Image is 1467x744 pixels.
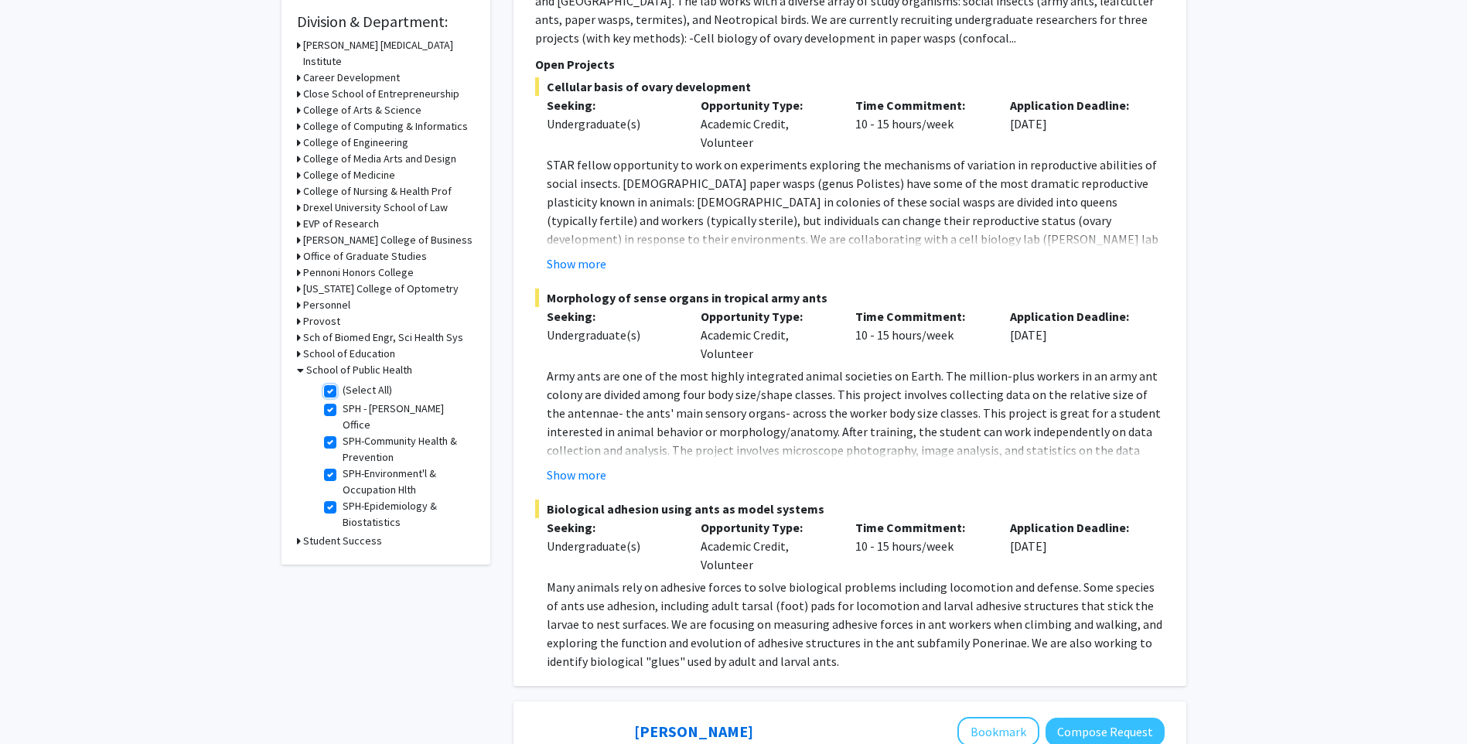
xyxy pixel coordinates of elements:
[1010,307,1141,326] p: Application Deadline:
[303,533,382,549] h3: Student Success
[303,264,414,281] h3: Pennoni Honors College
[547,466,606,484] button: Show more
[535,55,1165,73] p: Open Projects
[547,518,678,537] p: Seeking:
[303,86,459,102] h3: Close School of Entrepreneurship
[343,433,471,466] label: SPH-Community Health & Prevention
[547,114,678,133] div: Undergraduate(s)
[998,307,1153,363] div: [DATE]
[303,183,452,200] h3: College of Nursing & Health Prof
[343,401,471,433] label: SPH - [PERSON_NAME] Office
[306,362,412,378] h3: School of Public Health
[535,288,1165,307] span: Morphology of sense organs in tropical army ants
[303,216,379,232] h3: EVP of Research
[701,307,832,326] p: Opportunity Type:
[343,498,471,531] label: SPH-Epidemiology & Biostatistics
[535,77,1165,96] span: Cellular basis of ovary development
[855,307,987,326] p: Time Commitment:
[547,155,1165,323] p: STAR fellow opportunity to work on experiments exploring the mechanisms of variation in reproduct...
[303,70,400,86] h3: Career Development
[689,518,844,574] div: Academic Credit, Volunteer
[303,313,340,329] h3: Provost
[547,96,678,114] p: Seeking:
[343,382,392,398] label: (Select All)
[855,518,987,537] p: Time Commitment:
[303,37,475,70] h3: [PERSON_NAME] [MEDICAL_DATA] Institute
[844,307,998,363] div: 10 - 15 hours/week
[297,12,475,31] h2: Division & Department:
[547,326,678,344] div: Undergraduate(s)
[303,200,448,216] h3: Drexel University School of Law
[303,151,456,167] h3: College of Media Arts and Design
[701,96,832,114] p: Opportunity Type:
[303,297,350,313] h3: Personnel
[547,367,1165,478] p: Army ants are one of the most highly integrated animal societies on Earth. The million-plus worke...
[303,118,468,135] h3: College of Computing & Informatics
[303,346,395,362] h3: School of Education
[689,307,844,363] div: Academic Credit, Volunteer
[303,248,427,264] h3: Office of Graduate Studies
[634,722,753,741] a: [PERSON_NAME]
[303,232,473,248] h3: [PERSON_NAME] College of Business
[844,96,998,152] div: 10 - 15 hours/week
[303,329,463,346] h3: Sch of Biomed Engr, Sci Health Sys
[998,96,1153,152] div: [DATE]
[701,518,832,537] p: Opportunity Type:
[547,578,1165,671] p: Many animals rely on adhesive forces to solve biological problems including locomotion and defens...
[1010,518,1141,537] p: Application Deadline:
[547,307,678,326] p: Seeking:
[547,537,678,555] div: Undergraduate(s)
[303,102,421,118] h3: College of Arts & Science
[303,167,395,183] h3: College of Medicine
[343,466,471,498] label: SPH-Environment'l & Occupation Hlth
[12,674,66,732] iframe: Chat
[844,518,998,574] div: 10 - 15 hours/week
[535,500,1165,518] span: Biological adhesion using ants as model systems
[303,135,408,151] h3: College of Engineering
[998,518,1153,574] div: [DATE]
[689,96,844,152] div: Academic Credit, Volunteer
[343,531,471,563] label: SPH-Health Management & Policy
[303,281,459,297] h3: [US_STATE] College of Optometry
[1010,96,1141,114] p: Application Deadline:
[855,96,987,114] p: Time Commitment:
[547,254,606,273] button: Show more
